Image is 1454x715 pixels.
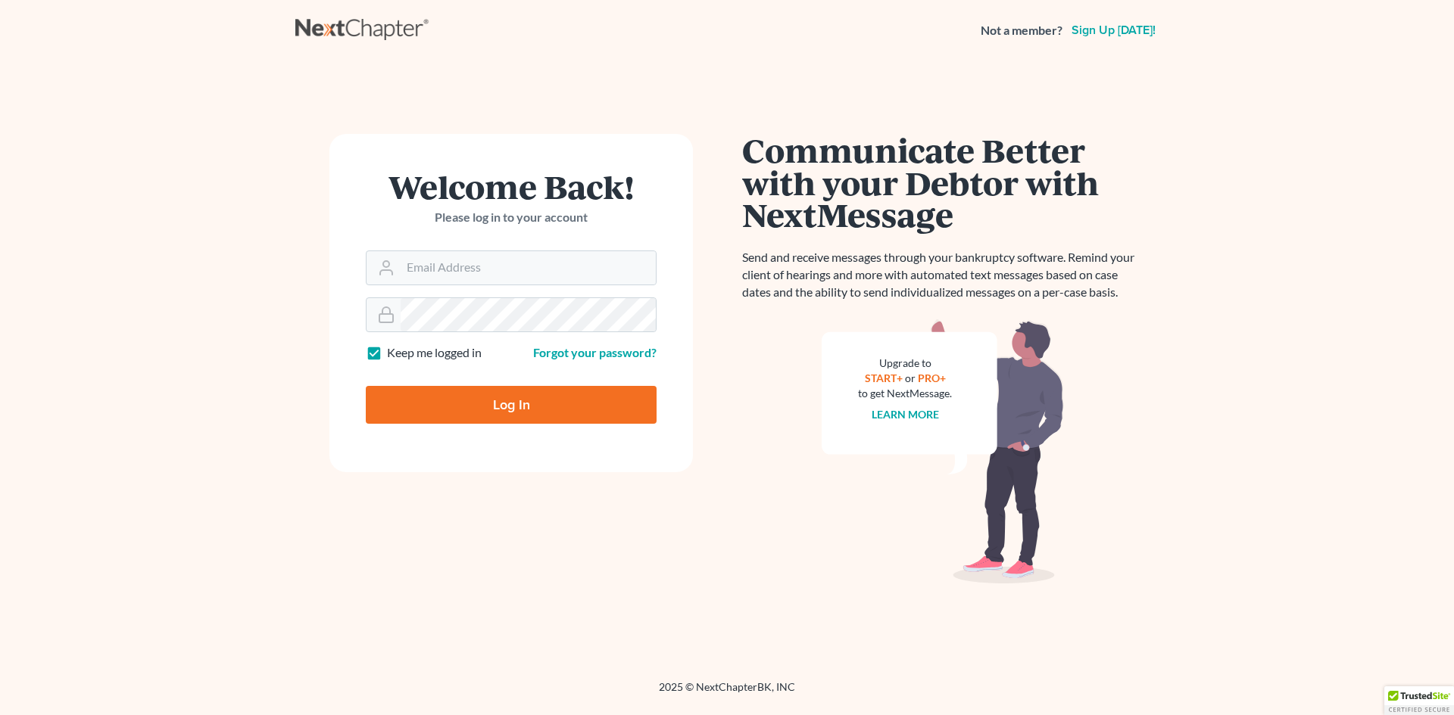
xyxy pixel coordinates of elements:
[387,344,482,362] label: Keep me logged in
[742,134,1144,231] h1: Communicate Better with your Debtor with NextMessage
[918,371,946,384] a: PRO+
[905,371,916,384] span: or
[1384,686,1454,715] div: TrustedSite Certified
[533,345,657,359] a: Forgot your password?
[858,386,952,401] div: to get NextMessage.
[401,251,656,284] input: Email Address
[822,319,1064,584] img: nextmessage_bg-59042aed3d76b12b5cd301f8e5b87938c9018125f34e5fa2b7a6b67550977c72.svg
[865,371,903,384] a: START+
[366,209,657,226] p: Please log in to your account
[981,22,1062,39] strong: Not a member?
[295,679,1159,707] div: 2025 © NextChapterBK, INC
[872,408,939,421] a: Learn more
[858,356,952,371] div: Upgrade to
[742,249,1144,301] p: Send and receive messages through your bankruptcy software. Remind your client of hearings and mo...
[1069,24,1159,36] a: Sign up [DATE]!
[366,170,657,203] h1: Welcome Back!
[366,386,657,424] input: Log In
